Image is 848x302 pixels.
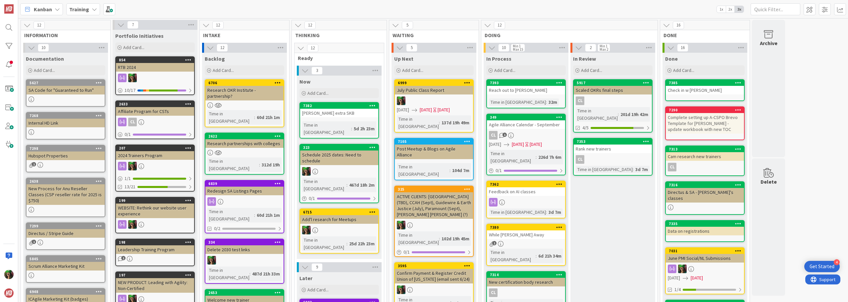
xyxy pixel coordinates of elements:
div: SL [116,162,194,170]
div: Internal HD Link [26,119,105,127]
div: Feedback on AI classes [487,187,565,196]
div: 7385 [669,81,744,85]
div: 312d 19h [260,161,282,168]
span: : [546,209,547,216]
div: 2633 [116,101,194,107]
span: : [346,181,347,189]
div: 0/1 [395,248,473,256]
div: Research partnerships with colleges [205,139,284,148]
div: 6839Redesign SA Listings Pages [205,181,284,195]
div: 102d 19h 45m [440,235,471,242]
span: 1 / 1 [125,175,131,182]
div: 7362 [487,181,565,187]
div: 5917 [577,81,652,85]
div: SA Code for "Guaranteed to Run" [26,86,105,94]
span: Add Card... [673,67,694,73]
div: 7385 [666,80,744,86]
div: WEBSITE: Rethink our website user experience [116,204,194,218]
div: 7313 [666,146,744,152]
span: : [259,161,260,168]
div: 0/1 [300,194,378,203]
img: Visit kanbanzone.com [4,4,14,14]
div: Data on registrations [666,227,744,235]
a: 7393Reach out to [PERSON_NAME]Time in [GEOGRAPHIC_DATA]:32m [486,79,566,108]
div: Leadership Training Program [116,245,194,254]
div: 334 [205,239,284,245]
a: 7105Post Meetup & Blogs on Agile AllianceTime in [GEOGRAPHIC_DATA]:104d 7m [394,138,474,180]
div: 5d 2h 23m [352,125,376,132]
div: 201d 19h 42m [619,111,650,118]
a: 5627SA Code for "Guaranteed to Run" [26,79,105,107]
div: 6999 [395,80,473,86]
span: 1 [32,240,36,244]
div: 5845Scrum Alliance Marketing Kit [26,256,105,271]
div: Time in [GEOGRAPHIC_DATA] [207,110,254,125]
a: 854RTB 2024SL10/17 [115,56,195,95]
div: 487d 21h 33m [250,270,282,277]
div: 334Delete 2030 test links [205,239,284,254]
div: Directus & SA - [PERSON_NAME]'s classes [666,188,744,203]
div: 4 [834,259,840,265]
div: 226d 7h 6m [537,153,563,161]
div: New Process for Anu Reseller Classes (CSP reseller rate for 2025 is $750) [26,184,105,205]
img: SL [397,221,405,229]
div: 2072024 Trainers Program [116,145,194,160]
div: 199WEBSITE: Rethink our website user experience [116,198,194,218]
div: 334 [208,240,284,245]
div: 1/1 [116,174,194,183]
a: 7353Rank new trainersCLTime in [GEOGRAPHIC_DATA]:3d 7m [573,138,653,176]
div: SL [395,96,473,105]
div: 7105Post Meetup & Blogs on Agile Alliance [395,139,473,159]
div: 7362Feedback on AI classes [487,181,565,196]
span: 0 / 1 [403,249,410,256]
img: SL [128,220,137,229]
div: 7031 [669,249,744,253]
img: SL [207,256,216,265]
span: 0 / 1 [496,167,502,174]
div: 0/1 [487,166,565,175]
a: 7290Complete setting up A-CSPO Brevo Template for [PERSON_NAME] - update workbook with new TOC [665,106,745,140]
div: 7382[PERSON_NAME] extra SKB [300,103,378,117]
div: 7105 [395,139,473,145]
a: 2638New Process for Anu Reseller Classes (CSP reseller rate for 2025 is $750) [26,178,105,217]
span: : [546,98,547,106]
div: 2633 [119,102,194,106]
div: 854RTB 2024 [116,57,194,72]
div: CL [576,96,584,105]
div: 325 [398,187,473,192]
div: 5845 [26,256,105,262]
div: 197NEW PRODUCT: Leading with Agility: Non-Certified [116,272,194,293]
a: 5917Scaled OKRs final stepsCLTime in [GEOGRAPHIC_DATA]:201d 19h 42m4/5 [573,79,653,133]
a: 6839Redesign SA Listings PagesTime in [GEOGRAPHIC_DATA]:60d 21h 1m0/2 [205,180,284,233]
div: Schedule 2025 dates: Need to schedule [300,151,378,165]
div: Scrum Alliance Marketing Kit [26,262,105,271]
div: 2638 [29,179,105,184]
div: [DATE] [438,106,450,113]
div: Time in [GEOGRAPHIC_DATA] [576,166,633,173]
div: Redesign SA Listings Pages [205,187,284,195]
div: Time in [GEOGRAPHIC_DATA] [489,249,536,263]
div: 6999July Public Class Report [395,80,473,94]
div: 7290 [666,107,744,113]
div: 60d 21h 1m [255,114,282,121]
span: Kanban [34,5,52,13]
a: 6706Research OKR Institute - partnership?Time in [GEOGRAPHIC_DATA]:60d 21h 1m [205,79,284,127]
div: 6715Add'l research for Meetups [300,209,378,224]
div: 3d 7m [634,166,650,173]
div: While [PERSON_NAME] Away [487,230,565,239]
div: 198 [119,240,194,245]
div: [PERSON_NAME] extra SKB [300,109,378,117]
div: 349 [490,115,565,120]
div: 3595 [398,264,473,268]
div: Time in [GEOGRAPHIC_DATA] [302,178,346,192]
div: July Public Class Report [395,86,473,94]
div: 7382 [303,103,378,108]
div: 2024 Trainers Program [116,151,194,160]
span: 1 [492,241,497,245]
div: 854 [119,58,194,62]
span: Add Card... [494,67,515,73]
div: 25d 22h 23m [347,240,376,247]
span: Add Card... [123,44,144,50]
div: 7382 [300,103,378,109]
a: 6999July Public Class ReportSL[DATE][DATE][DATE]Time in [GEOGRAPHIC_DATA]:137d 19h 49m [394,79,474,133]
